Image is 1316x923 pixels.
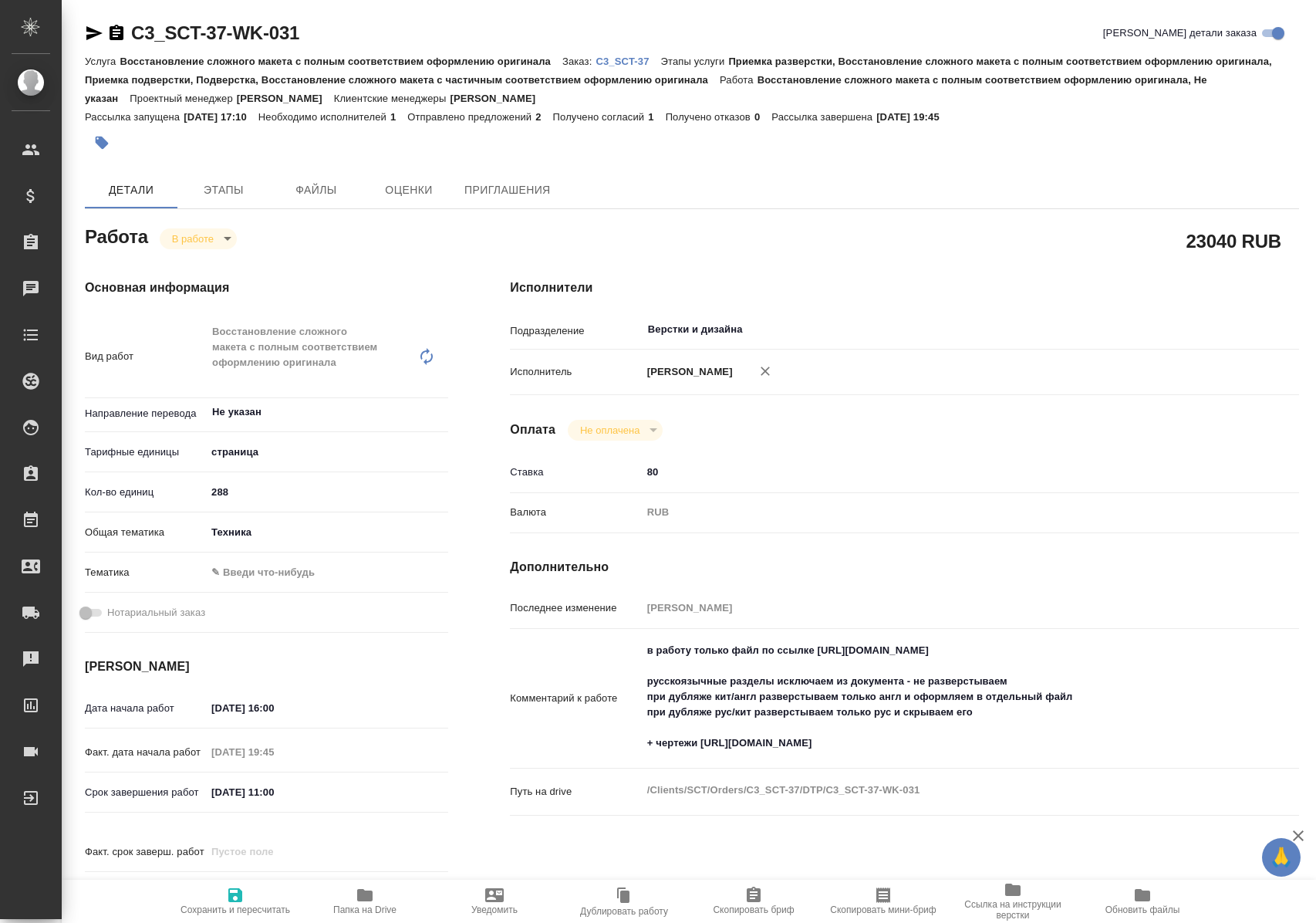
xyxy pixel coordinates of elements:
p: [PERSON_NAME] [642,364,733,380]
button: В работе [167,232,218,245]
p: [DATE] 17:10 [184,111,258,123]
span: Детали [94,181,168,200]
p: Проектный менеджер [130,93,236,104]
p: [DATE] 19:45 [876,111,951,123]
p: Комментарий к работе [510,691,641,706]
div: RUB [642,499,1233,526]
button: Удалить исполнителя [748,354,782,388]
span: Скопировать бриф [713,904,794,915]
p: Подразделение [510,323,641,339]
p: Общая тематика [85,525,206,540]
span: Ссылка на инструкции верстки [957,899,1068,921]
p: Этапы услуги [661,56,729,67]
span: Нотариальный заказ [107,605,205,620]
h4: Основная информация [85,279,448,297]
p: Услуга [85,56,120,67]
p: Тарифные единицы [85,445,206,460]
h4: [PERSON_NAME] [85,658,448,676]
span: 🙏 [1268,841,1294,874]
p: 1 [648,111,665,123]
textarea: /Clients/SCT/Orders/C3_SCT-37/DTP/C3_SCT-37-WK-031 [642,777,1233,803]
button: Обновить файлы [1078,880,1207,923]
div: В работе [568,420,663,441]
input: ✎ Введи что-нибудь [642,461,1233,483]
button: Скопировать ссылку для ЯМессенджера [85,24,103,42]
p: Тематика [85,565,206,580]
button: Добавить тэг [85,126,119,160]
button: Сохранить и пересчитать [170,880,300,923]
button: Папка на Drive [300,880,430,923]
p: Получено отказов [666,111,754,123]
h4: Оплата [510,421,555,439]
p: Отправлено предложений [407,111,535,123]
input: Пустое поле [206,741,341,763]
button: Скопировать мини-бриф [818,880,948,923]
div: Техника [206,519,448,546]
a: C3_SCT-37-WK-031 [131,22,299,43]
p: Ставка [510,465,641,480]
span: Приглашения [464,181,551,200]
button: Скопировать ссылку [107,24,126,42]
h4: Дополнительно [510,558,1299,576]
p: Клиентские менеджеры [334,93,450,104]
p: Заказ: [562,56,596,67]
button: Ссылка на инструкции верстки [948,880,1078,923]
span: Скопировать мини-бриф [830,904,936,915]
p: Дата начала работ [85,701,206,716]
span: Дублировать работу [580,906,668,917]
button: Скопировать бриф [689,880,818,923]
p: 1 [390,111,407,123]
button: 🙏 [1262,838,1301,877]
span: Файлы [279,181,353,200]
p: [PERSON_NAME] [237,93,334,104]
span: Обновить файлы [1105,904,1180,915]
span: Этапы [187,181,261,200]
p: C3_SCT-37 [596,56,660,67]
p: Необходимо исполнителей [258,111,390,123]
input: ✎ Введи что-нибудь [206,697,341,719]
p: Срок завершения работ [85,785,206,800]
input: ✎ Введи что-нибудь [206,481,448,503]
p: Восстановление сложного макета с полным соответствием оформлению оригинала [120,56,562,67]
div: В работе [160,228,237,249]
p: 2 [535,111,552,123]
p: Работа [720,74,758,86]
button: Уведомить [430,880,559,923]
p: Кол-во единиц [85,485,206,500]
textarea: в работу только файл по ссылке [URL][DOMAIN_NAME] русскоязычные разделы исключаем из документа - ... [642,637,1233,756]
div: ✎ Введи что-нибудь [206,560,448,586]
button: Open [1225,328,1228,331]
p: Вид работ [85,349,206,364]
p: Последнее изменение [510,600,641,616]
span: Уведомить [471,904,518,915]
p: [PERSON_NAME] [450,93,547,104]
a: C3_SCT-37 [596,54,660,67]
p: Путь на drive [510,784,641,800]
p: Факт. дата начала работ [85,745,206,760]
h2: 23040 RUB [1186,228,1281,254]
h4: Исполнители [510,279,1299,297]
p: 0 [754,111,771,123]
input: Пустое поле [206,840,341,863]
input: Пустое поле [642,597,1233,619]
span: Оценки [372,181,446,200]
input: ✎ Введи что-нибудь [206,781,341,803]
span: Сохранить и пересчитать [181,904,290,915]
h2: Работа [85,221,148,249]
p: Факт. срок заверш. работ [85,844,206,860]
div: страница [206,439,448,465]
p: Направление перевода [85,406,206,421]
p: Исполнитель [510,364,641,380]
span: [PERSON_NAME] детали заказа [1103,25,1257,41]
p: Рассылка запущена [85,111,184,123]
p: Валюта [510,505,641,520]
p: Рассылка завершена [771,111,876,123]
span: Папка на Drive [333,904,396,915]
div: ✎ Введи что-нибудь [211,565,430,580]
p: Получено согласий [553,111,649,123]
button: Не оплачена [575,424,644,437]
button: Дублировать работу [559,880,689,923]
button: Open [440,411,443,414]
